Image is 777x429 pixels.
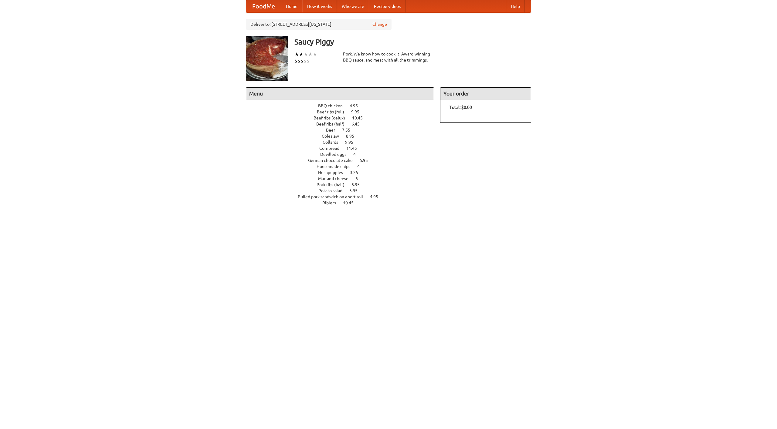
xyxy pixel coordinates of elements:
a: Devilled eggs 4 [320,152,367,157]
a: Help [506,0,525,12]
a: BBQ chicken 4.95 [318,103,369,108]
li: $ [294,58,297,64]
span: 5.95 [360,158,374,163]
h4: Your order [440,88,531,100]
span: Potato salad [318,188,348,193]
span: Beef ribs (half) [316,122,351,126]
a: German chocolate cake 5.95 [308,158,379,163]
li: $ [300,58,304,64]
a: Cornbread 11.45 [319,146,368,151]
div: Deliver to: [STREET_ADDRESS][US_STATE] [246,19,392,30]
a: Who we are [337,0,369,12]
span: Beef ribs (full) [317,109,350,114]
span: Pork ribs (half) [317,182,351,187]
li: ★ [308,51,313,58]
span: 9.95 [351,109,365,114]
img: angular.jpg [246,36,288,81]
a: Mac and cheese 6 [318,176,369,181]
span: Hushpuppies [318,170,349,175]
a: Beer 7.55 [326,128,361,132]
span: 8.95 [346,134,360,139]
li: $ [297,58,300,64]
h3: Saucy Piggy [294,36,531,48]
span: 3.95 [349,188,364,193]
span: 4.95 [350,103,364,108]
span: Coleslaw [322,134,345,139]
li: ★ [299,51,304,58]
a: Potato salad 3.95 [318,188,369,193]
b: Total: $0.00 [450,105,472,110]
a: Hushpuppies 3.25 [318,170,369,175]
a: Collards 9.95 [323,140,365,145]
span: Riblets [322,200,342,205]
span: Cornbread [319,146,345,151]
span: Mac and cheese [318,176,355,181]
span: 3.25 [350,170,364,175]
span: Beef ribs (delux) [314,116,351,120]
span: 9.95 [345,140,359,145]
span: German chocolate cake [308,158,359,163]
a: How it works [302,0,337,12]
span: 4.95 [370,194,384,199]
a: Beef ribs (delux) 10.45 [314,116,374,120]
span: Beer [326,128,341,132]
a: Riblets 10.45 [322,200,365,205]
span: 11.45 [346,146,363,151]
a: Recipe videos [369,0,405,12]
div: Pork. We know how to cook it. Award-winning BBQ sauce, and meat with all the trimmings. [343,51,434,63]
span: Devilled eggs [320,152,352,157]
a: Pork ribs (half) 6.95 [317,182,371,187]
span: 10.45 [352,116,369,120]
span: Pulled pork sandwich on a soft roll [298,194,369,199]
span: 10.45 [343,200,360,205]
a: Beef ribs (half) 6.45 [316,122,371,126]
li: ★ [304,51,308,58]
span: 4 [353,152,362,157]
a: FoodMe [246,0,281,12]
a: Coleslaw 8.95 [322,134,365,139]
span: 7.55 [342,128,356,132]
span: 4 [357,164,366,169]
span: 6.95 [351,182,366,187]
li: ★ [313,51,317,58]
span: BBQ chicken [318,103,349,108]
span: 6.45 [351,122,366,126]
h4: Menu [246,88,434,100]
li: $ [307,58,310,64]
li: ★ [294,51,299,58]
a: Home [281,0,302,12]
a: Pulled pork sandwich on a soft roll 4.95 [298,194,389,199]
a: Housemade chips 4 [317,164,371,169]
a: Change [372,21,387,27]
span: Collards [323,140,344,145]
a: Beef ribs (full) 9.95 [317,109,371,114]
li: $ [304,58,307,64]
span: 6 [355,176,364,181]
span: Housemade chips [317,164,356,169]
